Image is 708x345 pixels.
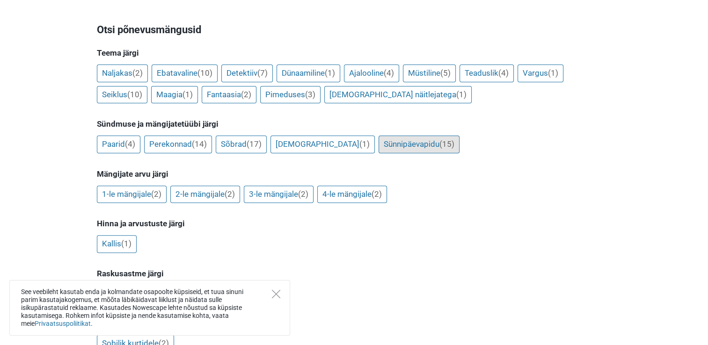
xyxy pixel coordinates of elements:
[97,269,612,278] h5: Raskusastme järgi
[384,68,394,78] span: (4)
[97,318,612,328] h5: Ligipääs
[518,65,563,82] a: Vargus(1)
[197,68,212,78] span: (10)
[272,290,280,298] button: Close
[439,139,454,149] span: (15)
[97,186,167,203] a: 1-le mängijale(2)
[151,86,198,104] a: Maagia(1)
[456,90,467,99] span: (1)
[325,68,335,78] span: (1)
[359,139,370,149] span: (1)
[548,68,558,78] span: (1)
[225,189,235,199] span: (2)
[97,22,612,37] h3: Otsi põnevusmängusid
[344,65,399,82] a: Ajalooline(4)
[270,136,375,153] a: [DEMOGRAPHIC_DATA](1)
[247,139,262,149] span: (17)
[257,68,268,78] span: (7)
[379,136,460,153] a: Sünnipäevapidu(15)
[151,189,161,199] span: (2)
[460,65,514,82] a: Teaduslik(4)
[9,280,290,336] div: See veebileht kasutab enda ja kolmandate osapoolte küpsiseid, et tuua sinuni parim kasutajakogemu...
[121,239,131,248] span: (1)
[97,65,148,82] a: Naljakas(2)
[317,186,387,203] a: 4-le mängijale(2)
[97,219,612,228] h5: Hinna ja arvustuste järgi
[97,48,612,57] h5: Teema järgi
[97,169,612,179] h5: Mängijate arvu järgi
[97,119,612,129] h5: Sündmuse ja mängijatetüübi järgi
[241,90,251,99] span: (2)
[144,136,212,153] a: Perekonnad(14)
[277,65,340,82] a: Dünaamiline(1)
[97,235,137,253] a: Kallis(1)
[132,68,143,78] span: (2)
[97,86,147,104] a: Seiklus(10)
[305,90,315,99] span: (3)
[440,68,451,78] span: (5)
[125,139,135,149] span: (4)
[152,65,218,82] a: Ebatavaline(10)
[298,189,308,199] span: (2)
[260,86,321,104] a: Pimeduses(3)
[403,65,456,82] a: Müstiline(5)
[35,320,91,327] a: Privaatsuspoliitikat
[324,86,472,104] a: [DEMOGRAPHIC_DATA] näitlejatega(1)
[244,186,314,203] a: 3-le mängijale(2)
[127,90,142,99] span: (10)
[372,189,382,199] span: (2)
[216,136,267,153] a: Sõbrad(17)
[498,68,509,78] span: (4)
[97,136,140,153] a: Paarid(4)
[202,86,256,104] a: Fantaasia(2)
[221,65,273,82] a: Detektiiv(7)
[170,186,240,203] a: 2-le mängijale(2)
[182,90,193,99] span: (1)
[192,139,207,149] span: (14)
